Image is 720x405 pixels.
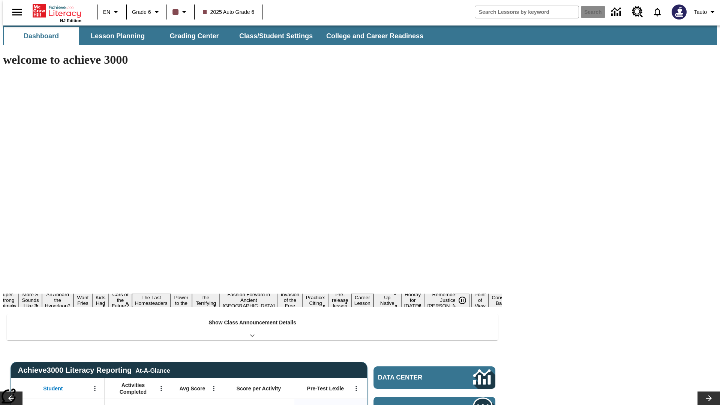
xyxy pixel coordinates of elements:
button: Slide 4 Do You Want Fries With That? [73,282,92,318]
button: Lesson carousel, Next [697,391,720,405]
div: Home [33,3,81,23]
button: Open Menu [351,383,362,394]
span: Student [43,385,63,392]
button: Open Menu [156,383,167,394]
p: Show Class Announcement Details [208,319,296,327]
button: Slide 13 Pre-release lesson [329,291,351,310]
span: EN [103,8,110,16]
img: Avatar [672,4,687,19]
span: Achieve3000 Literacy Reporting [18,366,170,375]
button: Slide 16 Hooray for Constitution Day! [401,291,424,310]
button: Grading Center [157,27,232,45]
a: Notifications [648,2,667,22]
button: Slide 14 Career Lesson [351,294,373,307]
button: Lesson Planning [80,27,155,45]
button: Class/Student Settings [233,27,319,45]
button: Slide 15 Cooking Up Native Traditions [373,288,401,313]
button: Pause [455,294,470,307]
a: Resource Center, Will open in new tab [627,2,648,22]
button: College and Career Readiness [320,27,429,45]
a: Data Center [607,2,627,22]
button: Select a new avatar [667,2,691,22]
button: Profile/Settings [691,5,720,19]
h1: welcome to achieve 3000 [3,53,502,67]
button: Slide 8 Solar Power to the People [171,288,192,313]
span: Pre-Test Lexile [307,385,344,392]
button: Slide 3 All Aboard the Hyperloop? [42,291,73,310]
div: At-A-Glance [135,366,170,374]
button: Slide 7 The Last Homesteaders [132,294,171,307]
button: Slide 5 Dirty Jobs Kids Had To Do [92,282,109,318]
div: Show Class Announcement Details [7,314,498,340]
span: Score per Activity [237,385,281,392]
button: Open Menu [208,383,219,394]
button: Slide 17 Remembering Justice O'Connor [424,291,471,310]
span: NJ Edition [60,18,81,23]
span: Activities Completed [108,382,158,395]
button: Class color is dark brown. Change class color [169,5,192,19]
button: Dashboard [4,27,79,45]
div: Pause [455,294,477,307]
button: Slide 2 More S Sounds Like Z [19,291,42,310]
a: Home [33,3,81,18]
button: Open Menu [89,383,100,394]
button: Slide 6 Cars of the Future? [109,291,132,310]
button: Slide 11 The Invasion of the Free CD [278,285,303,315]
div: SubNavbar [3,27,430,45]
span: Grade 6 [132,8,151,16]
span: 2025 Auto Grade 6 [203,8,255,16]
button: Slide 9 Attack of the Terrifying Tomatoes [192,288,220,313]
a: Data Center [373,366,495,389]
button: Slide 10 Fashion Forward in Ancient Rome [220,291,278,310]
button: Language: EN, Select a language [100,5,124,19]
span: Avg Score [179,385,205,392]
span: Tauto [694,8,707,16]
button: Open side menu [6,1,28,23]
button: Slide 18 Point of View [471,291,489,310]
input: search field [475,6,579,18]
button: Slide 12 Mixed Practice: Citing Evidence [302,288,329,313]
span: Data Center [378,374,448,381]
div: SubNavbar [3,25,717,45]
button: Slide 19 The Constitution's Balancing Act [489,288,525,313]
button: Grade: Grade 6, Select a grade [129,5,164,19]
